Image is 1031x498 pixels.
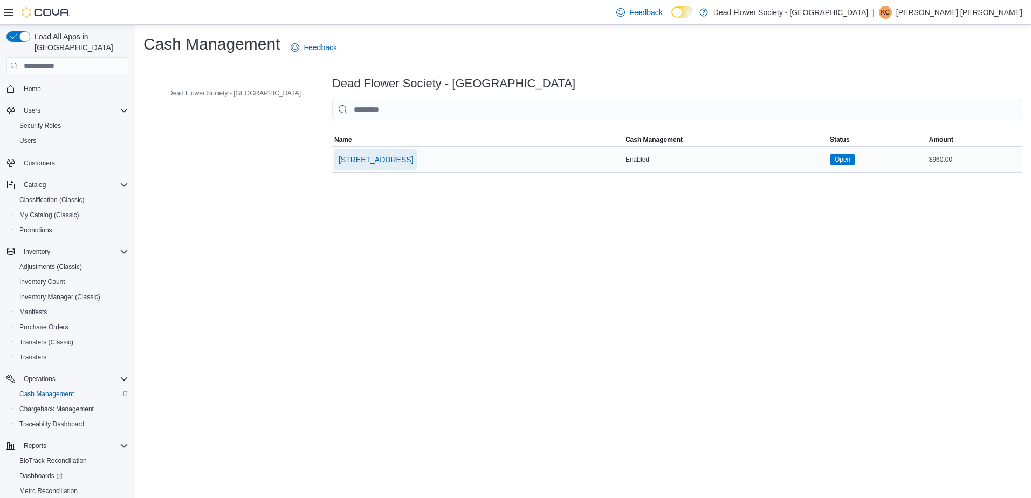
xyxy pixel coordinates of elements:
[11,259,133,274] button: Adjustments (Classic)
[830,135,850,144] span: Status
[835,155,850,164] span: Open
[15,275,128,288] span: Inventory Count
[15,224,57,237] a: Promotions
[927,133,1022,146] button: Amount
[15,193,128,206] span: Classification (Classic)
[15,418,128,431] span: Traceabilty Dashboard
[11,305,133,320] button: Manifests
[19,439,51,452] button: Reports
[11,417,133,432] button: Traceabilty Dashboard
[19,211,79,219] span: My Catalog (Classic)
[896,6,1022,19] p: [PERSON_NAME] [PERSON_NAME]
[19,420,84,428] span: Traceabilty Dashboard
[24,159,55,168] span: Customers
[2,438,133,453] button: Reports
[11,192,133,207] button: Classification (Classic)
[15,193,89,206] a: Classification (Classic)
[153,87,305,100] button: Dead Flower Society - [GEOGRAPHIC_DATA]
[15,209,128,222] span: My Catalog (Classic)
[2,81,133,96] button: Home
[15,403,98,416] a: Chargeback Management
[15,388,78,400] a: Cash Management
[15,336,128,349] span: Transfers (Classic)
[19,338,73,347] span: Transfers (Classic)
[15,351,51,364] a: Transfers
[19,293,100,301] span: Inventory Manager (Classic)
[19,104,128,117] span: Users
[24,85,41,93] span: Home
[15,209,84,222] a: My Catalog (Classic)
[19,82,45,95] a: Home
[19,156,128,169] span: Customers
[713,6,868,19] p: Dead Flower Society - [GEOGRAPHIC_DATA]
[19,472,63,480] span: Dashboards
[19,308,47,316] span: Manifests
[15,485,128,497] span: Metrc Reconciliation
[19,178,128,191] span: Catalog
[15,454,128,467] span: BioTrack Reconciliation
[11,289,133,305] button: Inventory Manager (Classic)
[881,6,890,19] span: KC
[929,135,953,144] span: Amount
[11,118,133,133] button: Security Roles
[19,439,128,452] span: Reports
[332,77,575,90] h3: Dead Flower Society - [GEOGRAPHIC_DATA]
[15,321,73,334] a: Purchase Orders
[339,154,413,165] span: [STREET_ADDRESS]
[19,323,68,331] span: Purchase Orders
[11,223,133,238] button: Promotions
[623,133,828,146] button: Cash Management
[11,453,133,468] button: BioTrack Reconciliation
[15,119,65,132] a: Security Roles
[15,290,128,303] span: Inventory Manager (Classic)
[22,7,70,18] img: Cova
[879,6,892,19] div: Kennedy Calvarese
[612,2,666,23] a: Feedback
[15,260,128,273] span: Adjustments (Classic)
[11,320,133,335] button: Purchase Orders
[24,181,46,189] span: Catalog
[19,82,128,95] span: Home
[24,375,56,383] span: Operations
[15,119,128,132] span: Security Roles
[332,99,1022,120] input: This is a search bar. As you type, the results lower in the page will automatically filter.
[19,157,59,170] a: Customers
[11,386,133,402] button: Cash Management
[11,468,133,483] a: Dashboards
[143,33,280,55] h1: Cash Management
[15,469,67,482] a: Dashboards
[15,306,51,319] a: Manifests
[15,290,105,303] a: Inventory Manager (Classic)
[30,31,128,53] span: Load All Apps in [GEOGRAPHIC_DATA]
[19,121,61,130] span: Security Roles
[828,133,927,146] button: Status
[11,350,133,365] button: Transfers
[19,487,78,495] span: Metrc Reconciliation
[927,153,1022,166] div: $960.00
[2,244,133,259] button: Inventory
[334,135,352,144] span: Name
[671,6,694,18] input: Dark Mode
[15,351,128,364] span: Transfers
[830,154,855,165] span: Open
[15,224,128,237] span: Promotions
[19,245,128,258] span: Inventory
[15,260,86,273] a: Adjustments (Classic)
[623,153,828,166] div: Enabled
[15,321,128,334] span: Purchase Orders
[15,403,128,416] span: Chargeback Management
[15,134,128,147] span: Users
[2,177,133,192] button: Catalog
[286,37,341,58] a: Feedback
[19,196,85,204] span: Classification (Classic)
[19,226,52,234] span: Promotions
[19,136,36,145] span: Users
[11,402,133,417] button: Chargeback Management
[15,275,70,288] a: Inventory Count
[629,7,662,18] span: Feedback
[19,278,65,286] span: Inventory Count
[15,306,128,319] span: Manifests
[19,262,82,271] span: Adjustments (Classic)
[334,149,417,170] button: [STREET_ADDRESS]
